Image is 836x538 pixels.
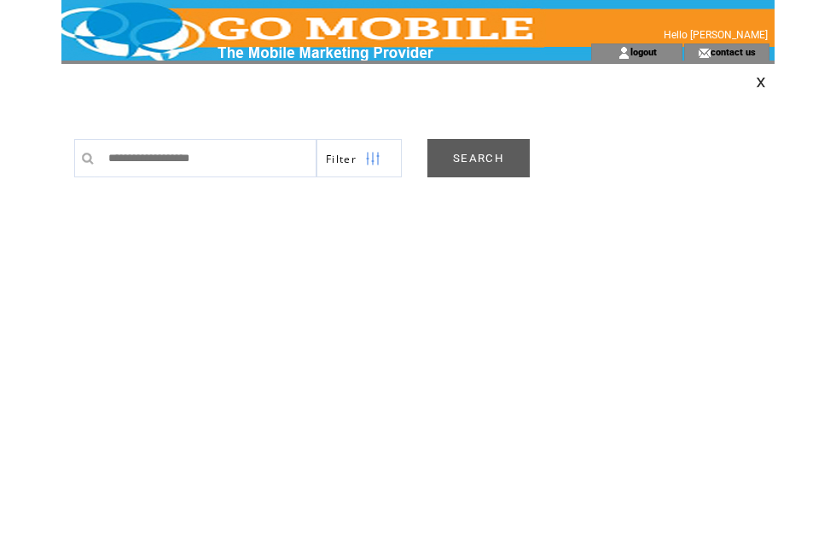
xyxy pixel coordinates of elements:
a: logout [630,46,657,57]
img: filters.png [365,140,380,178]
a: contact us [711,46,756,57]
a: SEARCH [427,139,530,177]
img: contact_us_icon.gif [698,46,711,60]
img: account_icon.gif [618,46,630,60]
a: Filter [316,139,402,177]
span: Hello [PERSON_NAME] [664,29,768,41]
span: Show filters [326,152,357,166]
